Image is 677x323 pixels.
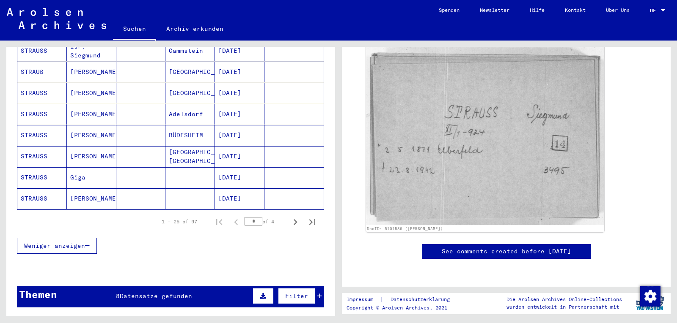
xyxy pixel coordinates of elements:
mat-cell: [PERSON_NAME] [67,83,116,103]
img: yv_logo.png [634,293,666,314]
mat-cell: STRAUSS [17,41,67,61]
mat-cell: STRAUSS [17,125,67,146]
mat-cell: STRAUSS [17,83,67,103]
div: Themen [19,287,57,302]
button: Previous page [228,213,245,230]
mat-cell: [GEOGRAPHIC_DATA] [165,62,215,82]
span: DE [650,8,659,14]
mat-cell: [DATE] [215,188,264,209]
button: Weniger anzeigen [17,238,97,254]
mat-cell: [DATE] [215,146,264,167]
mat-cell: [DATE] [215,125,264,146]
button: First page [211,213,228,230]
mat-cell: Isr. Siegmund [67,41,116,61]
div: 1 – 25 of 97 [162,218,197,225]
mat-cell: [DATE] [215,41,264,61]
mat-cell: [PERSON_NAME] [67,62,116,82]
mat-cell: BÜDESHEIM [165,125,215,146]
span: Datensätze gefunden [120,292,192,300]
img: Arolsen_neg.svg [7,8,106,29]
a: Impressum [347,295,380,304]
mat-cell: STRAUSS [17,188,67,209]
mat-cell: STRAUSS [17,104,67,125]
mat-cell: [GEOGRAPHIC_DATA] [165,83,215,103]
p: Copyright © Arolsen Archives, 2021 [347,304,460,312]
mat-cell: [GEOGRAPHIC_DATA], [GEOGRAPHIC_DATA] [165,146,215,167]
button: Filter [278,288,315,304]
mat-cell: [PERSON_NAME] [67,125,116,146]
mat-cell: Gammstein [165,41,215,61]
a: Suchen [113,19,156,41]
a: See comments created before [DATE] [442,247,571,256]
mat-cell: [PERSON_NAME] [67,188,116,209]
span: Weniger anzeigen [24,242,85,250]
mat-cell: Adelsdorf [165,104,215,125]
button: Next page [287,213,304,230]
div: of 4 [245,217,287,225]
button: Last page [304,213,321,230]
mat-cell: STRAUSS [17,167,67,188]
a: DocID: 5101586 ([PERSON_NAME]) [367,226,443,231]
mat-cell: [PERSON_NAME] [67,146,116,167]
img: 001.jpg [366,43,604,225]
a: Archiv erkunden [156,19,234,39]
mat-cell: [DATE] [215,104,264,125]
p: wurden entwickelt in Partnerschaft mit [506,303,622,311]
mat-cell: [DATE] [215,167,264,188]
mat-cell: Giga [67,167,116,188]
p: Die Arolsen Archives Online-Collections [506,296,622,303]
img: Zustimmung ändern [640,286,660,307]
mat-cell: STRAUß [17,62,67,82]
mat-cell: [DATE] [215,83,264,103]
span: Filter [285,292,308,300]
mat-cell: [PERSON_NAME] [67,104,116,125]
mat-cell: [DATE] [215,62,264,82]
span: 8 [116,292,120,300]
mat-cell: STRAUSS [17,146,67,167]
div: | [347,295,460,304]
a: Datenschutzerklärung [384,295,460,304]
